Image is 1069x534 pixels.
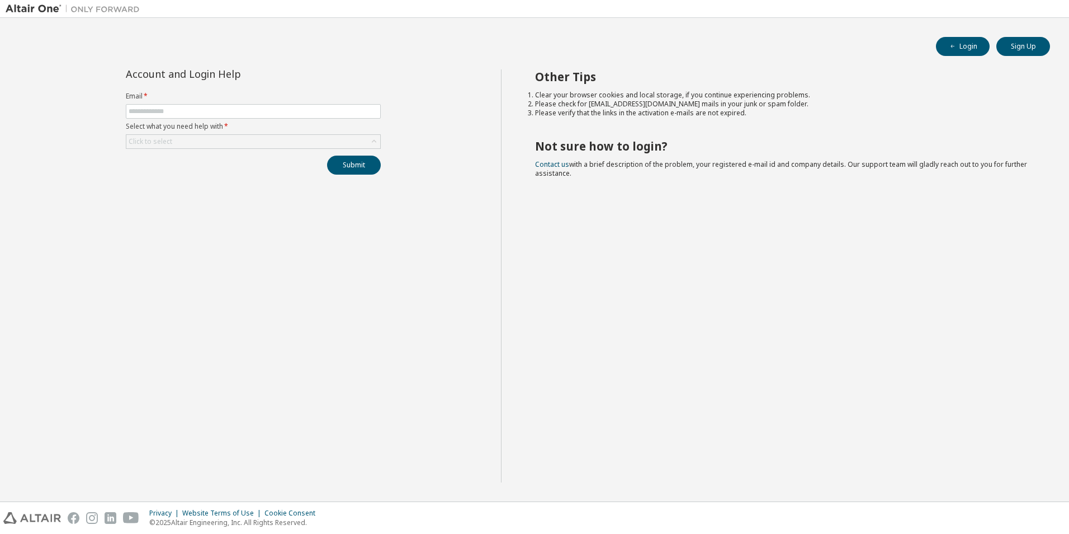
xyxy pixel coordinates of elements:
a: Contact us [535,160,569,169]
span: with a brief description of the problem, your registered e-mail id and company details. Our suppo... [535,160,1027,178]
h2: Other Tips [535,69,1030,84]
div: Privacy [149,509,182,518]
button: Sign Up [996,37,1050,56]
img: instagram.svg [86,512,98,524]
div: Cookie Consent [264,509,322,518]
label: Select what you need help with [126,122,381,131]
li: Please check for [EMAIL_ADDRESS][DOMAIN_NAME] mails in your junk or spam folder. [535,100,1030,109]
img: altair_logo.svg [3,512,61,524]
button: Submit [327,156,381,175]
p: © 2025 Altair Engineering, Inc. All Rights Reserved. [149,518,322,527]
div: Account and Login Help [126,69,330,78]
img: Altair One [6,3,145,15]
li: Please verify that the links in the activation e-mails are not expired. [535,109,1030,118]
div: Click to select [129,137,172,146]
div: Click to select [126,135,380,148]
li: Clear your browser cookies and local storage, if you continue experiencing problems. [535,91,1030,100]
h2: Not sure how to login? [535,139,1030,153]
label: Email [126,92,381,101]
img: facebook.svg [68,512,79,524]
img: youtube.svg [123,512,139,524]
img: linkedin.svg [105,512,116,524]
button: Login [936,37,990,56]
div: Website Terms of Use [182,509,264,518]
